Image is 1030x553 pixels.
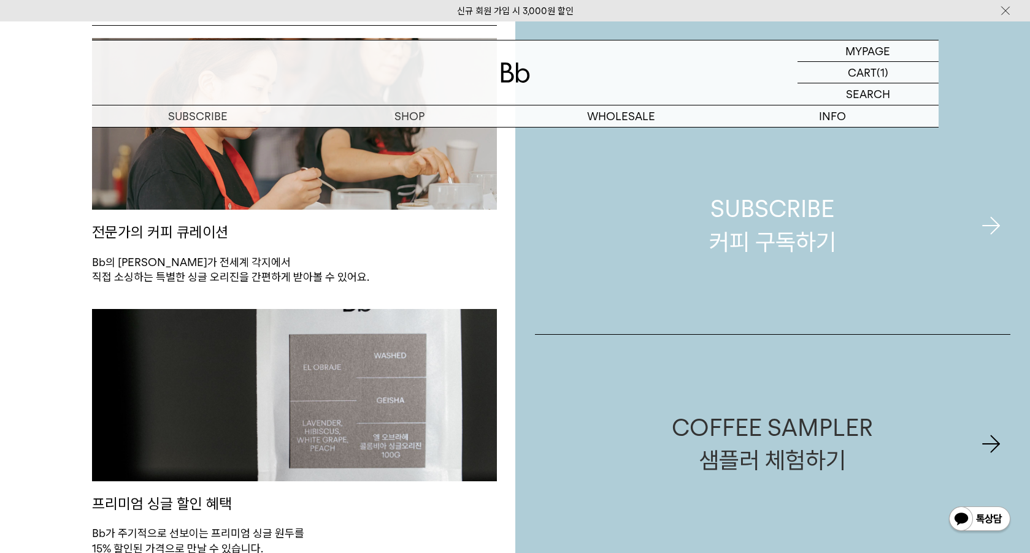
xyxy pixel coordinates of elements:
a: SHOP [304,105,515,127]
p: 프리미엄 싱글 할인 혜택 [92,481,497,527]
img: 로고 [501,63,530,83]
a: CART (1) [797,62,939,83]
div: COFFEE SAMPLER 샘플러 체험하기 [672,411,873,476]
div: SUBSCRIBE 커피 구독하기 [709,193,836,257]
p: INFO [727,105,939,127]
p: 전문가의 커피 큐레이션 [92,210,497,255]
p: MYPAGE [845,40,890,61]
img: 더 가까운 커피 가이드 [92,309,497,481]
a: SUBSCRIBE [92,105,304,127]
a: COFFEE SAMPLER샘플러 체험하기 [535,335,1011,553]
a: MYPAGE [797,40,939,62]
p: (1) [877,62,888,83]
p: CART [848,62,877,83]
a: SUBSCRIBE커피 구독하기 [535,116,1011,334]
p: Bb의 [PERSON_NAME]가 전세계 각지에서 직접 소싱하는 특별한 싱글 오리진을 간편하게 받아볼 수 있어요. [92,255,497,285]
p: WHOLESALE [515,105,727,127]
p: SEARCH [846,83,890,105]
img: 카카오톡 채널 1:1 채팅 버튼 [948,505,1012,535]
a: 신규 회원 가입 시 3,000원 할인 [457,6,574,17]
